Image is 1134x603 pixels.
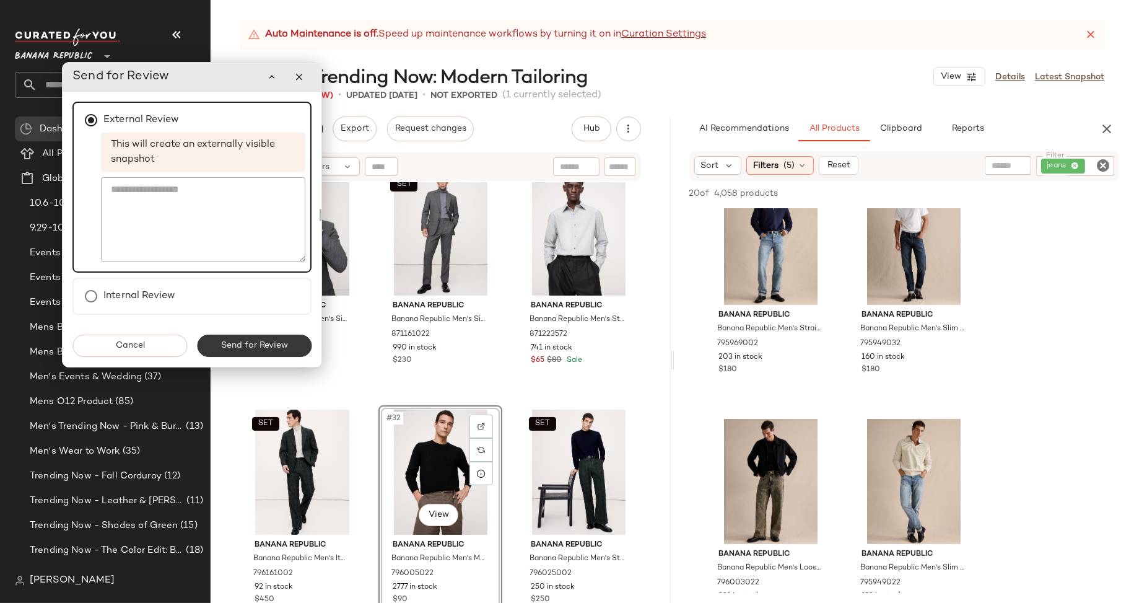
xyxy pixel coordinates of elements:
[860,578,901,589] span: 795949022
[390,178,417,191] button: SET
[142,370,162,384] span: (37)
[530,329,568,340] span: 871223572
[30,519,178,533] span: Trending Now - Shades of Green
[184,568,203,583] span: (12)
[15,42,92,64] span: Banana Republic
[340,124,369,134] span: Export
[391,553,487,565] span: Banana Republic Men's Merino Crew Sweater-Neck Sweater Black Tall Size M
[547,355,562,366] span: $80
[252,417,279,431] button: SET
[827,161,850,170] span: Reset
[391,329,430,340] span: 871161022
[178,519,198,533] span: (15)
[718,591,761,602] span: 221 in stock
[428,510,449,520] span: View
[248,27,706,42] div: Speed up maintenance workflows by turning it on in
[478,446,485,454] img: svg%3e
[861,549,966,560] span: Banana Republic
[30,246,183,260] span: Events & Weddings - Cocktail Hour
[940,72,961,82] span: View
[819,156,858,175] button: Reset
[30,568,184,583] span: Trending Now - The Color Edit: Navy Blue
[253,568,293,579] span: 796161002
[30,469,162,483] span: Trending Now - Fall Corduroy
[30,395,113,409] span: Mens O12 Product
[530,553,626,565] span: Banana Republic Men's Straight Italian Wool Tweed Suit Pant Dark Green Size 33W 34L
[30,573,115,588] span: [PERSON_NAME]
[715,187,779,200] span: 4,058 products
[391,314,487,325] span: Banana Republic Men's Signature Italian Rustico Suit Pant Charcoal Gray Size 30W 30L
[502,88,601,103] span: (1 currently selected)
[534,420,550,428] span: SET
[860,338,901,350] span: 795949032
[387,117,474,141] button: Request changes
[530,568,572,579] span: 796025002
[30,271,183,285] span: Events & Weddings - Evening Edit
[255,540,350,551] span: Banana Republic
[120,444,141,459] span: (35)
[30,544,183,558] span: Trending Now - The Color Edit: Bright Red
[422,88,425,103] span: •
[861,310,966,321] span: Banana Republic
[42,147,97,161] span: All Products
[951,124,984,134] span: Reports
[718,352,762,363] span: 203 in stock
[15,576,25,586] img: svg%3e
[709,419,833,544] img: cn60134863.jpg
[258,420,273,428] span: SET
[1047,161,1071,172] span: jeans
[255,582,293,593] span: 92 in stock
[113,395,133,409] span: (85)
[40,122,89,136] span: Dashboard
[395,124,466,134] span: Request changes
[30,345,178,359] span: Mens Big Ideas: Key Investments
[333,117,377,141] button: Export
[253,553,349,565] span: Banana Republic Men's Italian Wool Tweed Suit Jacket Dark Green Size 38 Regular
[338,88,341,103] span: •
[718,310,823,321] span: Banana Republic
[717,338,758,350] span: 795969002
[197,335,312,357] button: Send for Review
[396,180,412,189] span: SET
[1096,158,1110,173] i: Clear Filter
[30,296,183,310] span: Events & Weddings Weekend Edit
[30,196,141,211] span: 10.6-10.10 AM Newness
[162,469,181,483] span: (12)
[1035,71,1104,84] a: Latest Snapshot
[42,172,123,186] span: Global Clipboards
[718,364,737,376] span: $180
[184,494,203,508] span: (11)
[430,89,497,102] p: Not Exported
[393,343,437,354] span: 990 in stock
[30,320,183,335] span: Mens Basics: Oct Key Investments
[531,343,573,354] span: 741 in stock
[101,133,305,172] span: This will create an externally visible snapshot
[701,159,719,172] span: Sort
[621,27,706,42] a: Curation Settings
[572,117,611,141] button: Hub
[393,355,412,366] span: $230
[753,159,779,172] span: Filters
[258,66,588,90] span: Mens: Trending Now: Modern Tailoring
[861,352,905,363] span: 160 in stock
[879,124,922,134] span: Clipboard
[391,568,434,579] span: 796005022
[30,370,142,384] span: Men's Events & Wedding
[717,578,759,589] span: 796003022
[183,420,203,434] span: (13)
[30,494,184,508] span: Trending Now - Leather & [PERSON_NAME]
[861,591,903,602] span: 192 in stock
[245,410,360,535] img: cn60580766.jpg
[808,124,859,134] span: All Products
[933,68,985,86] button: View
[531,301,627,312] span: Banana Republic
[478,423,485,430] img: svg%3e
[531,582,575,593] span: 250 in stock
[531,355,545,366] span: $65
[718,549,823,560] span: Banana Republic
[783,159,795,172] span: (5)
[30,221,133,235] span: 9.29-10.3 AM Newness
[30,420,183,434] span: Men's Trending Now - Pink & Burgundy
[20,123,32,135] img: svg%3e
[30,444,120,459] span: Men's Wear to Work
